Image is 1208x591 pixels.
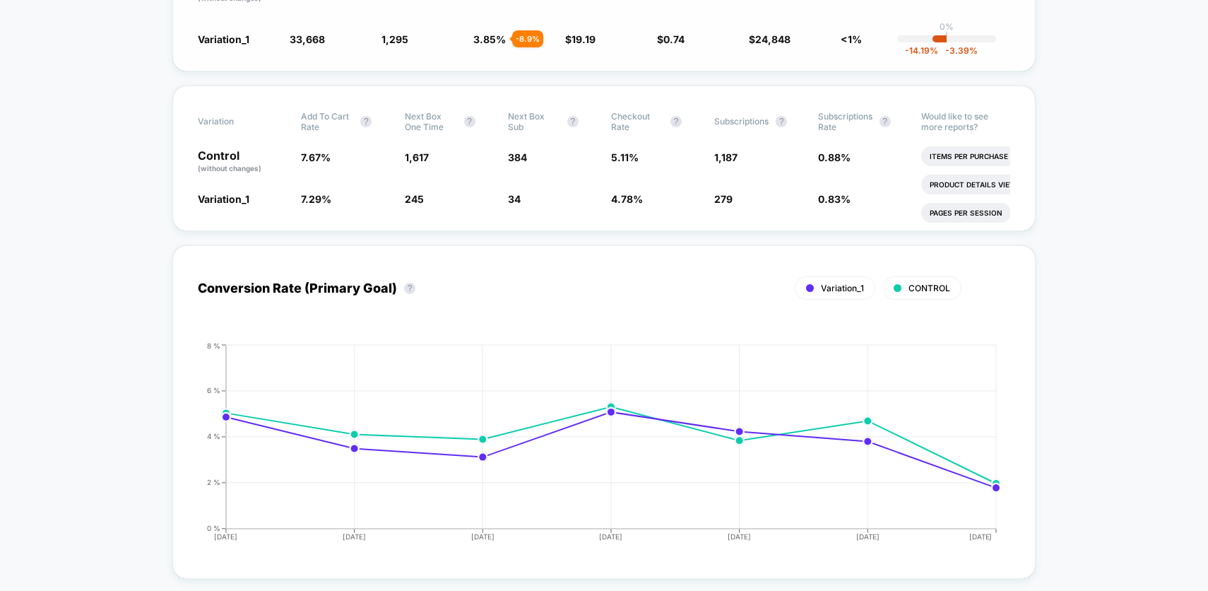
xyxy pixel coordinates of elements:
span: CONTROL [908,283,950,293]
span: 33,668 [290,33,325,45]
span: 0.83 % [818,193,851,205]
span: $ [657,33,685,45]
span: 7.29 % [301,193,331,205]
span: Next Box Sub [508,111,560,132]
span: 24,848 [755,33,790,45]
li: Items Per Purchase [921,146,1017,166]
button: ? [464,116,475,127]
tspan: [DATE] [969,532,993,541]
span: <1% [841,33,862,45]
button: ? [404,283,415,294]
span: 1,295 [381,33,408,45]
span: 7.67 % [301,151,331,163]
li: Product Details Views Rate [921,175,1050,194]
span: 3.85 % [473,33,506,45]
p: Control [198,150,287,174]
button: ? [670,116,682,127]
button: ? [567,116,579,127]
tspan: [DATE] [600,532,623,541]
tspan: [DATE] [728,532,751,541]
tspan: 8 % [207,341,220,349]
li: Pages Per Session [921,203,1011,223]
span: Variation_1 [198,33,249,45]
span: $ [749,33,790,45]
span: $ [565,33,596,45]
tspan: [DATE] [471,532,495,541]
span: 1,187 [714,151,738,163]
span: Checkout Rate [611,111,663,132]
span: 0.88 % [818,151,851,163]
button: ? [880,116,891,127]
span: Variation_1 [198,193,249,205]
span: 279 [714,193,733,205]
button: ? [360,116,372,127]
span: 5.11 % [611,151,639,163]
span: Next Box One Time [405,111,457,132]
span: 0.74 [663,33,685,45]
span: Variation_1 [821,283,864,293]
tspan: 2 % [207,478,220,486]
span: 384 [508,151,527,163]
div: - 8.9 % [512,30,543,47]
p: | [945,32,948,42]
span: 34 [508,193,521,205]
span: 4.78 % [611,193,643,205]
span: 245 [405,193,424,205]
span: -3.39 % [938,45,978,56]
p: 0% [940,21,954,32]
button: ? [776,116,787,127]
div: CONVERSION_RATE [184,341,996,554]
p: Would like to see more reports? [921,111,1010,132]
span: Variation [198,111,276,132]
tspan: 6 % [207,386,220,394]
span: 19.19 [572,33,596,45]
tspan: [DATE] [856,532,880,541]
span: Add To Cart Rate [301,111,353,132]
span: (without changes) [198,164,261,172]
span: Subscriptions [714,116,769,127]
tspan: [DATE] [343,532,366,541]
tspan: 4 % [207,432,220,440]
tspan: [DATE] [214,532,237,541]
tspan: 0 % [207,524,220,532]
span: 1,617 [405,151,429,163]
span: -14.19 % [905,45,938,56]
span: Subscriptions Rate [818,111,872,132]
